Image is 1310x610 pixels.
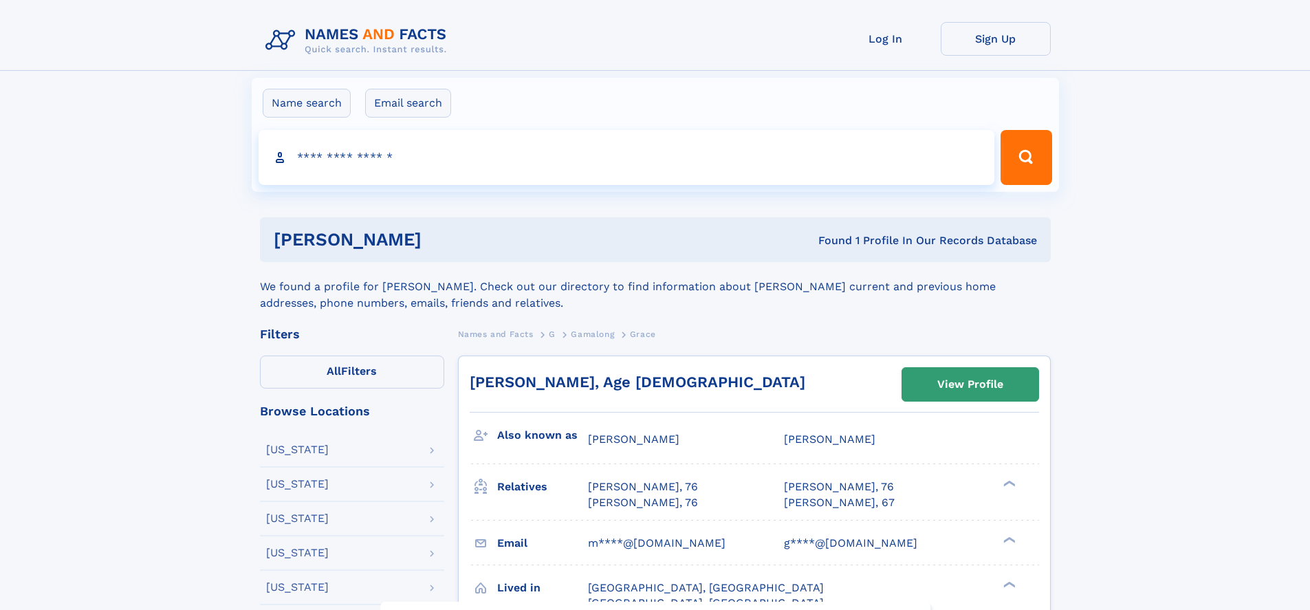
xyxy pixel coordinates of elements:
[588,479,698,494] a: [PERSON_NAME], 76
[588,433,679,446] span: [PERSON_NAME]
[266,479,329,490] div: [US_STATE]
[260,356,444,389] label: Filters
[260,22,458,59] img: Logo Names and Facts
[470,373,805,391] a: [PERSON_NAME], Age [DEMOGRAPHIC_DATA]
[784,495,895,510] a: [PERSON_NAME], 67
[274,231,620,248] h1: [PERSON_NAME]
[266,444,329,455] div: [US_STATE]
[497,424,588,447] h3: Also known as
[497,576,588,600] h3: Lived in
[1001,130,1051,185] button: Search Button
[497,532,588,555] h3: Email
[588,495,698,510] a: [PERSON_NAME], 76
[260,405,444,417] div: Browse Locations
[365,89,451,118] label: Email search
[260,262,1051,312] div: We found a profile for [PERSON_NAME]. Check out our directory to find information about [PERSON_N...
[458,325,534,342] a: Names and Facts
[1000,479,1016,488] div: ❯
[784,433,875,446] span: [PERSON_NAME]
[937,369,1003,400] div: View Profile
[620,233,1037,248] div: Found 1 Profile In Our Records Database
[1000,535,1016,544] div: ❯
[1000,580,1016,589] div: ❯
[549,325,556,342] a: G
[630,329,656,339] span: Grace
[588,596,824,609] span: [GEOGRAPHIC_DATA], [GEOGRAPHIC_DATA]
[327,364,341,378] span: All
[266,547,329,558] div: [US_STATE]
[260,328,444,340] div: Filters
[902,368,1038,401] a: View Profile
[263,89,351,118] label: Name search
[259,130,995,185] input: search input
[266,582,329,593] div: [US_STATE]
[588,581,824,594] span: [GEOGRAPHIC_DATA], [GEOGRAPHIC_DATA]
[571,325,614,342] a: Gamalong
[941,22,1051,56] a: Sign Up
[497,475,588,499] h3: Relatives
[571,329,614,339] span: Gamalong
[784,479,894,494] a: [PERSON_NAME], 76
[549,329,556,339] span: G
[266,513,329,524] div: [US_STATE]
[831,22,941,56] a: Log In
